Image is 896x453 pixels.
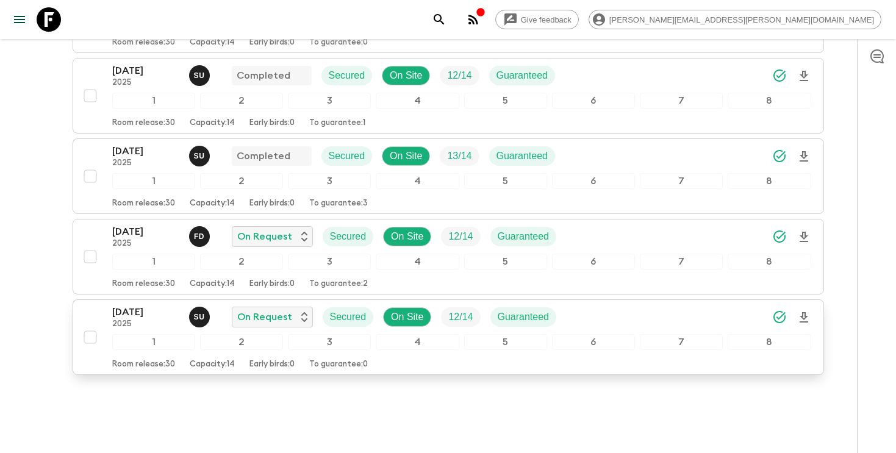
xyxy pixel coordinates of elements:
p: Room release: 30 [112,199,175,209]
p: 2025 [112,159,179,168]
div: 7 [640,254,723,269]
div: 3 [288,334,371,350]
p: Early birds: 0 [249,38,295,48]
svg: Synced Successfully [772,68,787,83]
p: Completed [237,68,290,83]
p: Capacity: 14 [190,360,235,369]
p: S U [194,312,205,322]
p: [DATE] [112,63,179,78]
div: 5 [464,334,547,350]
p: Capacity: 14 [190,118,235,128]
p: On Site [391,310,423,324]
p: To guarantee: 0 [309,38,368,48]
p: Room release: 30 [112,38,175,48]
div: 2 [200,93,283,109]
p: Room release: 30 [112,279,175,289]
p: To guarantee: 0 [309,360,368,369]
p: Early birds: 0 [249,279,295,289]
div: Secured [323,227,374,246]
p: Guaranteed [498,310,550,324]
div: 5 [464,254,547,269]
div: 6 [552,173,635,189]
button: SU [189,307,212,327]
p: To guarantee: 2 [309,279,368,289]
p: [DATE] [112,305,179,319]
p: Secured [330,310,367,324]
p: Guaranteed [496,68,548,83]
div: 6 [552,93,635,109]
p: On Site [390,149,422,163]
p: On Request [237,229,292,244]
div: 1 [112,93,195,109]
div: 8 [728,93,811,109]
button: [DATE]2025Sefa UzOn RequestSecuredOn SiteTrip FillGuaranteed12345678Room release:30Capacity:14Ear... [73,299,824,375]
svg: Download Onboarding [797,69,811,84]
p: On Request [237,310,292,324]
div: 1 [112,173,195,189]
button: FD [189,226,212,247]
div: 7 [640,93,723,109]
div: 4 [376,93,459,109]
span: Fatih Develi [189,230,212,240]
div: Trip Fill [441,307,480,327]
p: Capacity: 14 [190,199,235,209]
svg: Download Onboarding [797,149,811,164]
div: Secured [321,66,373,85]
p: Completed [237,149,290,163]
div: 6 [552,254,635,269]
div: 4 [376,334,459,350]
div: Trip Fill [440,146,479,166]
p: Room release: 30 [112,118,175,128]
p: Guaranteed [496,149,548,163]
div: 3 [288,93,371,109]
div: 7 [640,334,723,350]
div: 1 [112,334,195,350]
div: [PERSON_NAME][EMAIL_ADDRESS][PERSON_NAME][DOMAIN_NAME] [589,10,881,29]
p: To guarantee: 1 [309,118,365,128]
p: 2025 [112,78,179,88]
svg: Synced Successfully [772,149,787,163]
p: 2025 [112,319,179,329]
div: 3 [288,173,371,189]
svg: Synced Successfully [772,229,787,244]
button: [DATE]2025Fatih DeveliOn RequestSecuredOn SiteTrip FillGuaranteed12345678Room release:30Capacity:... [73,219,824,294]
div: 4 [376,254,459,269]
p: [DATE] [112,224,179,239]
p: F D [194,232,204,241]
div: On Site [383,227,431,246]
div: 2 [200,173,283,189]
button: search adventures [427,7,451,32]
p: To guarantee: 3 [309,199,368,209]
p: On Site [391,229,423,244]
span: Sefa Uz [189,69,212,79]
div: 8 [728,173,811,189]
div: Trip Fill [441,227,480,246]
div: Secured [323,307,374,327]
div: On Site [383,307,431,327]
p: Early birds: 0 [249,199,295,209]
p: 12 / 14 [448,310,473,324]
p: Capacity: 14 [190,279,235,289]
p: Room release: 30 [112,360,175,369]
div: 5 [464,93,547,109]
p: Secured [329,149,365,163]
div: On Site [382,66,430,85]
span: Sefa Uz [189,310,212,320]
svg: Synced Successfully [772,310,787,324]
p: Secured [329,68,365,83]
span: Sefa Uz [189,149,212,159]
svg: Download Onboarding [797,230,811,244]
button: menu [7,7,32,32]
div: 5 [464,173,547,189]
div: 6 [552,334,635,350]
a: Give feedback [495,10,579,29]
p: On Site [390,68,422,83]
button: [DATE]2025Sefa UzCompletedSecuredOn SiteTrip FillGuaranteed12345678Room release:30Capacity:14Earl... [73,138,824,214]
p: 2025 [112,239,179,249]
div: Secured [321,146,373,166]
div: 4 [376,173,459,189]
div: 8 [728,334,811,350]
div: 7 [640,173,723,189]
span: Give feedback [514,15,578,24]
p: Early birds: 0 [249,360,295,369]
